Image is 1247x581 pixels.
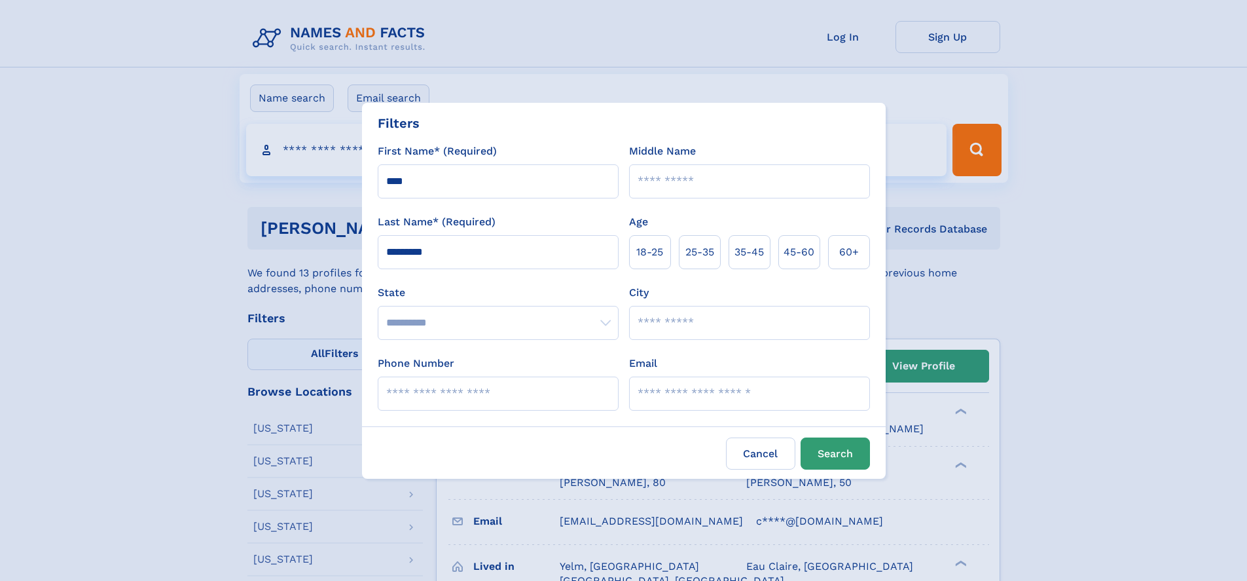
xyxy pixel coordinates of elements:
[726,438,795,470] label: Cancel
[685,244,714,260] span: 25‑35
[378,214,496,230] label: Last Name* (Required)
[734,244,764,260] span: 35‑45
[839,244,859,260] span: 60+
[378,285,619,301] label: State
[378,143,497,159] label: First Name* (Required)
[378,356,454,371] label: Phone Number
[636,244,663,260] span: 18‑25
[629,285,649,301] label: City
[629,143,696,159] label: Middle Name
[629,356,657,371] label: Email
[784,244,814,260] span: 45‑60
[801,438,870,470] button: Search
[629,214,648,230] label: Age
[378,113,420,133] div: Filters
